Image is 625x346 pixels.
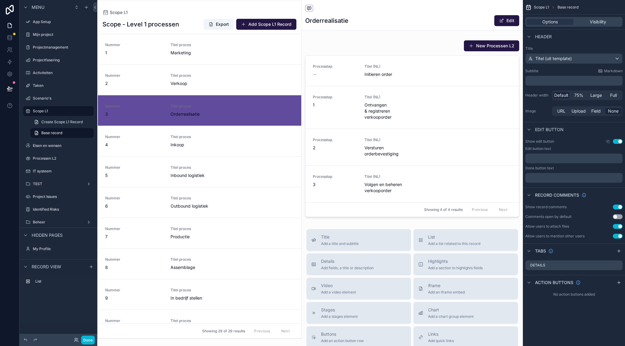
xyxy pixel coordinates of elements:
[542,19,558,25] span: Options
[171,203,229,209] span: Outbound logistiek
[19,274,97,292] div: scrollable content
[41,131,62,135] span: Base record
[33,109,90,114] label: Scope L1
[321,258,374,264] span: Details
[33,169,92,174] label: IT systeem
[428,241,480,246] span: Add a list related to this record
[321,314,358,319] span: Add a stages element
[590,19,606,25] span: Visibility
[23,30,94,39] a: Mijn project
[525,76,623,86] div: scrollable content
[171,318,229,323] span: Titel proces
[102,20,179,29] h1: Scope - Level 1 processen
[105,134,163,139] span: Nummer
[23,141,94,151] a: Eisen en wensen
[535,248,546,254] span: Tabs
[171,142,229,148] span: Inkoop
[98,310,301,340] a: Nummer10Titel procesDiensten
[33,58,92,63] label: Projectfasering
[525,53,623,64] button: Titel (uit template)
[23,55,94,65] a: Projectfasering
[105,104,163,109] span: Nummer
[413,278,518,300] button: iframeAdd an iframe embed
[32,264,61,270] span: Record view
[428,314,474,319] span: Add a chart group element
[171,111,229,117] span: Orderrealisatie
[525,69,538,73] label: Subtitle
[23,93,94,103] a: Scenario's
[554,92,568,98] span: Default
[204,19,234,30] button: Export
[33,194,92,199] label: Project Issues
[171,257,229,262] span: Titel proces
[525,205,567,209] div: Show record comments
[105,234,163,240] span: 7
[171,226,229,231] span: Titel proces
[23,166,94,176] a: IT systeem
[321,241,359,246] span: Add a title and subtitle
[105,50,163,56] span: 1
[525,109,550,114] label: Image
[30,128,94,138] a: Base record
[525,139,554,144] label: Show edit button
[23,81,94,90] a: Taken
[525,46,623,51] label: Title
[321,234,359,240] span: Title
[428,331,454,337] span: Links
[33,96,92,101] label: Scenario's
[33,156,92,161] label: Processen L2
[535,127,564,133] span: Edit button
[105,257,163,262] span: Nummer
[23,17,94,27] a: App Setup
[98,34,301,64] a: Nummer1Titel procesMarketing
[413,302,518,324] button: ChartAdd a chart group element
[171,42,229,47] span: Titel proces
[525,214,571,219] div: Comments open by default
[23,106,94,116] a: Scope L1
[105,42,163,47] span: Nummer
[171,104,229,109] span: Titel proces
[102,9,128,15] a: Scope L1
[413,253,518,275] button: HighlightsAdd a section to highlights fields
[305,16,348,25] h1: Orderrealisatie
[530,263,545,268] label: Details
[105,142,163,148] span: 4
[98,218,301,248] a: Nummer7Titel procesProductie
[321,307,358,313] span: Stages
[590,92,602,98] span: Large
[525,154,623,163] div: scrollable content
[598,69,623,73] a: Markdown
[591,108,601,114] span: Field
[105,165,163,170] span: Nummer
[171,288,229,293] span: Titel proces
[171,196,229,201] span: Titel proces
[23,205,94,214] a: Identified Risks
[236,19,296,30] button: Add Scope L1 Record
[23,244,94,254] a: My Profile
[608,108,619,114] span: None
[105,80,163,86] span: 2
[23,217,94,227] a: Beheer
[494,15,519,26] button: Edit
[428,234,480,240] span: List
[23,42,94,52] a: Projectmanagement
[321,338,364,343] span: Add an action button row
[571,108,586,114] span: Upload
[306,302,411,324] button: StagesAdd a stages element
[306,278,411,300] button: VideoAdd a video element
[525,173,623,183] div: scrollable content
[98,126,301,156] a: Nummer4Titel procesInkoop
[557,108,565,114] span: URL
[321,290,356,295] span: Add a video element
[33,70,92,75] label: Activiteiten
[558,5,578,10] span: Base record
[23,179,94,189] a: TEST
[33,83,92,88] label: Taken
[523,290,625,299] div: No action buttons added
[413,229,518,251] button: ListAdd a list related to this record
[98,64,301,95] a: Nummer2Titel procesVerkoop
[23,68,94,78] a: Activiteiten
[30,117,94,127] a: Create Scope L1 Record
[535,34,552,40] span: Header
